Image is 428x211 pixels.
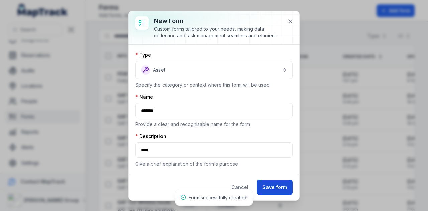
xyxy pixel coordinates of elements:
h3: New form [154,16,282,26]
label: Name [135,94,153,100]
span: Form successfully created! [189,195,247,200]
p: Give a brief explanation of the form's purpose [135,161,293,167]
label: Type [135,51,151,58]
p: Specify the category or context where this form will be used [135,82,293,88]
button: Cancel [226,180,254,195]
button: Asset [135,61,293,79]
button: Save form [257,180,293,195]
label: Description [135,133,166,140]
p: Provide a clear and recognisable name for the form [135,121,293,128]
div: Custom forms tailored to your needs, making data collection and task management seamless and effi... [154,26,282,39]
